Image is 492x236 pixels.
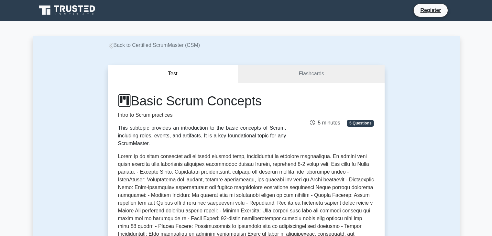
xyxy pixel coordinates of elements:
[238,65,384,83] a: Flashcards
[108,65,238,83] button: Test
[118,124,286,147] div: This subtopic provides an introduction to the basic concepts of Scrum, including roles, events, a...
[118,111,286,119] p: Intro to Scrum practices
[310,120,340,125] span: 5 minutes
[416,6,445,14] a: Register
[108,42,200,48] a: Back to Certified ScrumMaster (CSM)
[347,120,374,126] span: 5 Questions
[118,93,286,109] h1: Basic Scrum Concepts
